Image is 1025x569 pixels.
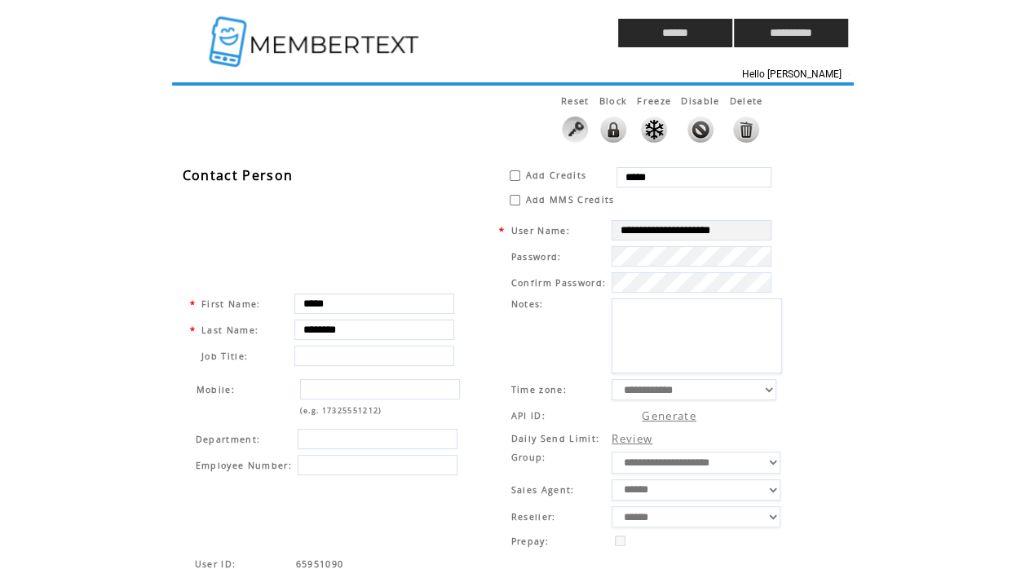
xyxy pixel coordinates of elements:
[510,511,555,523] span: Reseller:
[733,117,759,143] img: This feature will disable any activity and delete all data without a restore option.
[526,194,615,205] span: Add MMS Credits
[599,95,627,107] span: This feature will lock the ability to login to the system. All activity will remain live such as ...
[681,95,719,107] span: This feature will disable any activity. No credits, Landing Pages or Mobile Websites will work. T...
[642,408,696,423] a: Generate
[510,251,561,262] span: Password:
[510,433,599,444] span: Daily Send Limit:
[742,68,842,80] span: Hello [PERSON_NAME]
[201,351,248,362] span: Job Title:
[687,117,714,143] img: This feature will disable any activity. No credits, Landing Pages or Mobile Websites will work. T...
[196,434,261,445] span: Department:
[510,225,569,236] span: User Name:
[510,298,543,310] span: Notes:
[510,536,548,547] span: Prepay:
[300,405,382,416] span: (e.g. 17325551212)
[196,460,292,471] span: Employee Number:
[510,484,574,496] span: Sales Agent:
[510,452,546,463] span: Group:
[730,95,763,107] span: This feature will disable any activity and delete all data without a restore option.
[562,117,588,143] img: Click to reset this user password
[197,384,235,395] span: Mobile:
[510,384,566,395] span: Time zone:
[183,166,294,184] span: Contact Person
[600,117,626,143] img: This feature will lock the ability to login to the system. All activity will remain live such as ...
[561,95,590,107] span: Reset this user password
[641,117,667,143] img: This feature will Freeze any activity. No credits, Landing Pages or Mobile Websites will work. Th...
[510,410,545,421] span: API ID:
[612,431,652,446] a: Review
[201,324,258,336] span: Last Name:
[201,298,261,310] span: First Name:
[510,277,606,289] span: Confirm Password:
[637,95,671,107] span: This feature will Freeze any activity. No credits, Landing Pages or Mobile Websites will work. Th...
[526,170,587,181] span: Add Credits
